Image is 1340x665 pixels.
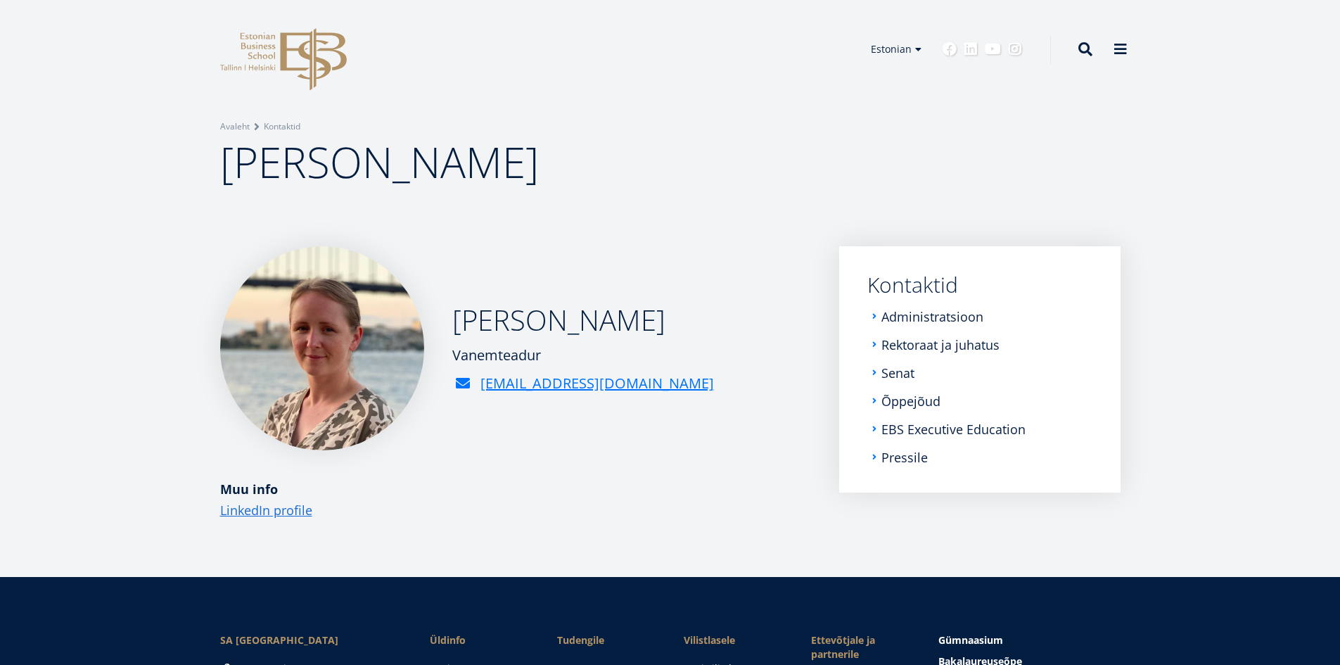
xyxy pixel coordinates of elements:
[684,633,783,647] span: Vilistlasele
[943,42,957,56] a: Facebook
[881,394,940,408] a: Õppejõud
[220,500,312,521] a: LinkedIn profile
[938,633,1003,647] span: Gümnaasium
[985,42,1001,56] a: Youtube
[881,310,983,324] a: Administratsioon
[264,120,300,134] a: Kontaktid
[430,633,529,647] span: Üldinfo
[220,479,811,500] div: Muu info
[881,366,914,380] a: Senat
[220,133,539,191] span: [PERSON_NAME]
[220,246,424,450] img: Annika Kaabel
[867,274,1092,296] a: Kontaktid
[1008,42,1022,56] a: Instagram
[452,303,714,338] h2: [PERSON_NAME]
[964,42,978,56] a: Linkedin
[220,120,250,134] a: Avaleht
[938,633,1120,647] a: Gümnaasium
[881,338,1000,352] a: Rektoraat ja juhatus
[220,633,402,647] div: SA [GEOGRAPHIC_DATA]
[811,633,910,661] span: Ettevõtjale ja partnerile
[452,345,714,366] div: Vanemteadur
[480,373,714,394] a: [EMAIL_ADDRESS][DOMAIN_NAME]
[881,450,928,464] a: Pressile
[557,633,656,647] a: Tudengile
[881,422,1026,436] a: EBS Executive Education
